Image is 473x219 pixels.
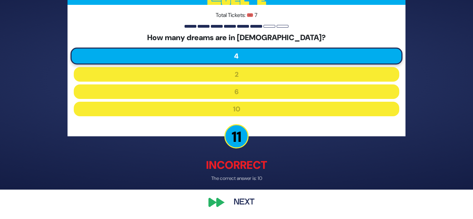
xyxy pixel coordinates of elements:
p: The correct answer is: 10 [68,175,405,182]
p: 11 [224,125,249,149]
button: Next [224,195,264,211]
button: 2 [74,67,399,82]
p: Total Tickets: 🎟️ 7 [74,11,399,19]
h5: How many dreams are in [DEMOGRAPHIC_DATA]? [74,33,399,42]
button: 4 [71,48,403,65]
button: 6 [74,85,399,99]
p: Incorrect [68,157,405,174]
button: 10 [74,102,399,117]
